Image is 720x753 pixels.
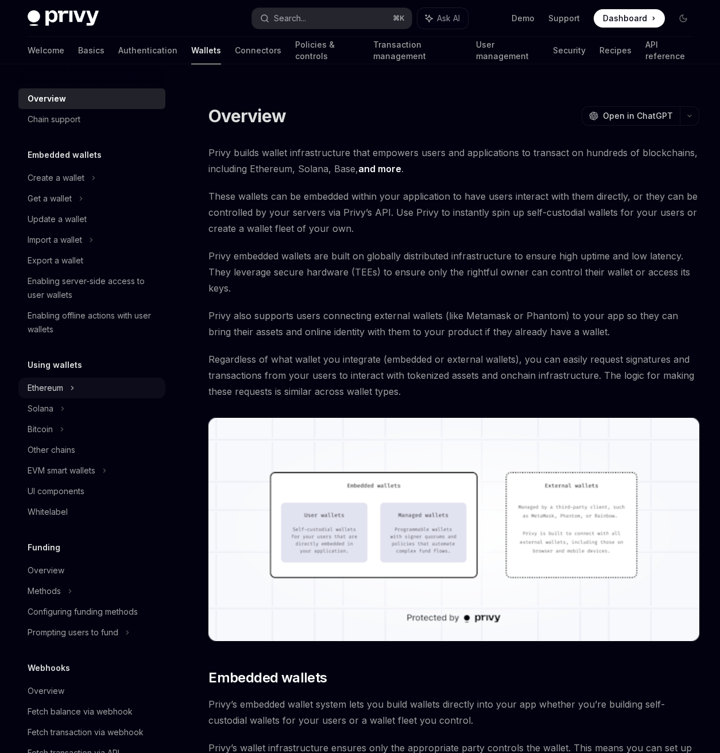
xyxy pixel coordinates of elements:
[512,13,535,24] a: Demo
[393,14,405,23] span: ⌘ K
[274,11,306,25] div: Search...
[208,248,699,296] span: Privy embedded wallets are built on globally distributed infrastructure to ensure high uptime and...
[208,145,699,177] span: Privy builds wallet infrastructure that empowers users and applications to transact on hundreds o...
[674,9,692,28] button: Toggle dark mode
[28,464,95,478] div: EVM smart wallets
[18,88,165,109] a: Overview
[28,402,53,416] div: Solana
[191,37,221,64] a: Wallets
[28,233,82,247] div: Import a wallet
[208,696,699,728] span: Privy’s embedded wallet system lets you build wallets directly into your app whether you’re build...
[28,254,83,267] div: Export a wallet
[28,192,72,205] div: Get a wallet
[645,37,692,64] a: API reference
[28,274,158,302] div: Enabling server-side access to user wallets
[18,209,165,230] a: Update a wallet
[18,560,165,581] a: Overview
[373,37,462,64] a: Transaction management
[28,148,102,162] h5: Embedded wallets
[28,358,82,372] h5: Using wallets
[28,422,53,436] div: Bitcoin
[18,481,165,502] a: UI components
[476,37,539,64] a: User management
[208,106,286,126] h1: Overview
[295,37,359,64] a: Policies & controls
[28,626,118,639] div: Prompting users to fund
[603,110,673,122] span: Open in ChatGPT
[28,725,144,739] div: Fetch transaction via webhook
[18,722,165,743] a: Fetch transaction via webhook
[118,37,177,64] a: Authentication
[28,605,138,619] div: Configuring funding methods
[208,669,327,687] span: Embedded wallets
[548,13,580,24] a: Support
[28,171,84,185] div: Create a wallet
[28,309,158,336] div: Enabling offline actions with user wallets
[437,13,460,24] span: Ask AI
[18,109,165,130] a: Chain support
[18,601,165,622] a: Configuring funding methods
[28,541,60,554] h5: Funding
[28,212,87,226] div: Update a wallet
[582,106,680,126] button: Open in ChatGPT
[208,351,699,399] span: Regardless of what wallet you integrate (embedded or external wallets), you can easily request si...
[208,308,699,340] span: Privy also supports users connecting external wallets (like Metamask or Phantom) to your app so t...
[28,584,61,598] div: Methods
[599,37,632,64] a: Recipes
[18,681,165,701] a: Overview
[28,92,66,106] div: Overview
[28,112,80,126] div: Chain support
[208,418,699,641] img: images/walletoverview.png
[28,484,84,498] div: UI components
[18,271,165,305] a: Enabling server-side access to user wallets
[18,440,165,460] a: Other chains
[28,564,64,577] div: Overview
[28,381,63,395] div: Ethereum
[28,705,133,719] div: Fetch balance via webhook
[417,8,468,29] button: Ask AI
[28,443,75,457] div: Other chains
[28,10,99,26] img: dark logo
[28,37,64,64] a: Welcome
[28,684,64,698] div: Overview
[358,163,401,175] a: and more
[28,661,70,675] h5: Webhooks
[18,250,165,271] a: Export a wallet
[18,305,165,340] a: Enabling offline actions with user wallets
[208,188,699,236] span: These wallets can be embedded within your application to have users interact with them directly, ...
[553,37,586,64] a: Security
[28,505,68,519] div: Whitelabel
[594,9,665,28] a: Dashboard
[235,37,281,64] a: Connectors
[252,8,411,29] button: Search...⌘K
[78,37,104,64] a: Basics
[18,701,165,722] a: Fetch balance via webhook
[603,13,647,24] span: Dashboard
[18,502,165,522] a: Whitelabel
